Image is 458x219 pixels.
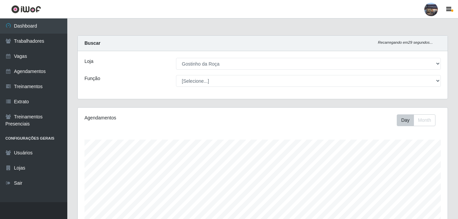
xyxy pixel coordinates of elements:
[397,114,441,126] div: Toolbar with button groups
[378,40,433,44] i: Recarregando em 29 segundos...
[397,114,435,126] div: First group
[84,40,100,46] strong: Buscar
[11,5,41,13] img: CoreUI Logo
[414,114,435,126] button: Month
[397,114,414,126] button: Day
[84,58,93,65] label: Loja
[84,75,100,82] label: Função
[84,114,227,121] div: Agendamentos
